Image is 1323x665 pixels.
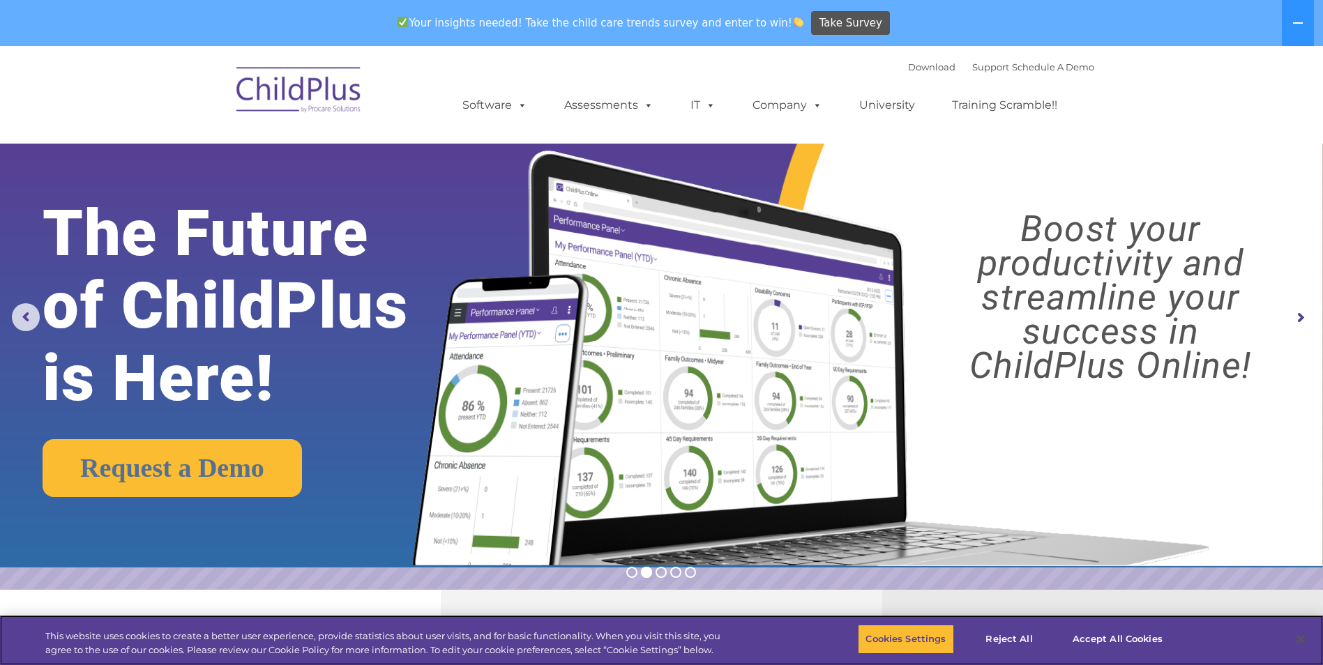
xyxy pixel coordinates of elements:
button: Cookies Settings [858,625,953,654]
rs-layer: The Future of ChildPlus is Here! [43,197,465,415]
div: This website uses cookies to create a better user experience, provide statistics about user visit... [45,629,727,657]
img: ChildPlus by Procare Solutions [229,57,369,127]
a: University [845,91,929,119]
button: Reject All [966,625,1053,654]
a: Company [739,91,836,119]
a: Take Survey [811,11,890,36]
span: Your insights needed! Take the child care trends survey and enter to win! [392,9,810,36]
font: | [908,61,1094,72]
img: 👏 [793,17,803,27]
span: Phone number [194,149,253,160]
span: Last name [194,92,236,102]
a: Support [972,61,1009,72]
rs-layer: Boost your productivity and streamline your success in ChildPlus Online! [914,212,1307,383]
a: IT [676,91,729,119]
button: Accept All Cookies [1065,625,1170,654]
a: Schedule A Demo [1012,61,1094,72]
a: Software [448,91,541,119]
a: Download [908,61,955,72]
a: Assessments [550,91,667,119]
button: Close [1285,624,1316,655]
a: Training Scramble!! [938,91,1071,119]
img: ✅ [398,17,408,27]
span: Take Survey [819,11,882,36]
a: Request a Demo [43,439,302,497]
